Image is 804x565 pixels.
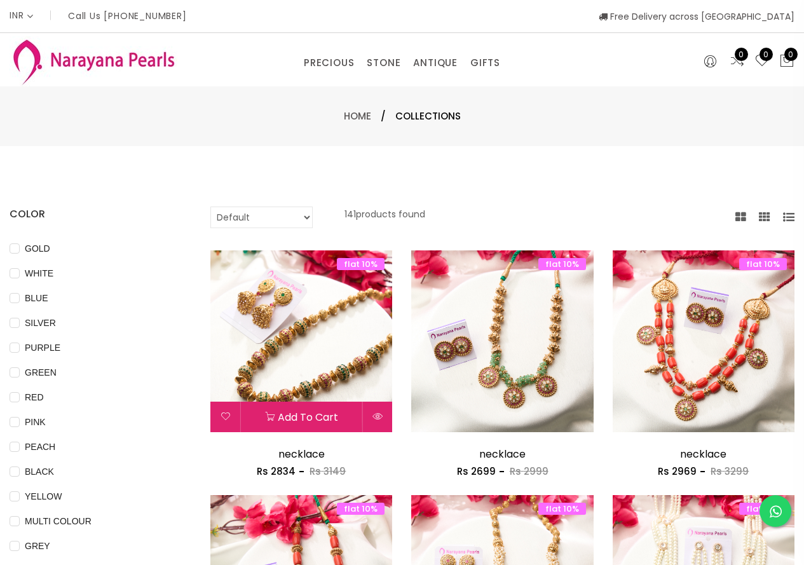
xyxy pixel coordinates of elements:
[210,402,240,432] button: Add to wishlist
[20,465,59,479] span: BLACK
[20,316,61,330] span: SILVER
[20,365,62,379] span: GREEN
[457,465,496,478] span: Rs 2699
[658,465,697,478] span: Rs 2969
[779,53,794,70] button: 0
[362,402,392,432] button: Quick View
[367,53,400,72] a: STONE
[739,258,787,270] span: flat 10%
[20,539,55,553] span: GREY
[784,48,798,61] span: 0
[538,503,586,515] span: flat 10%
[760,48,773,61] span: 0
[304,53,354,72] a: PRECIOUS
[20,440,60,454] span: PEACH
[344,109,371,123] a: Home
[20,415,51,429] span: PINK
[479,447,526,461] a: necklace
[20,390,49,404] span: RED
[538,258,586,270] span: flat 10%
[754,53,770,70] a: 0
[470,53,500,72] a: GIFTS
[20,514,97,528] span: MULTI COLOUR
[241,402,362,432] button: Add to cart
[278,447,325,461] a: necklace
[599,10,794,23] span: Free Delivery across [GEOGRAPHIC_DATA]
[20,489,67,503] span: YELLOW
[310,465,346,478] span: Rs 3149
[711,465,749,478] span: Rs 3299
[680,447,726,461] a: necklace
[735,48,748,61] span: 0
[20,341,65,355] span: PURPLE
[20,242,55,255] span: GOLD
[20,266,58,280] span: WHITE
[739,503,787,515] span: flat 10%
[381,109,386,124] span: /
[395,109,461,124] span: Collections
[20,291,53,305] span: BLUE
[413,53,458,72] a: ANTIQUE
[257,465,296,478] span: Rs 2834
[344,207,425,228] p: 141 products found
[510,465,548,478] span: Rs 2999
[10,207,172,222] h4: COLOR
[337,258,385,270] span: flat 10%
[68,11,187,20] p: Call Us [PHONE_NUMBER]
[337,503,385,515] span: flat 10%
[730,53,745,70] a: 0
